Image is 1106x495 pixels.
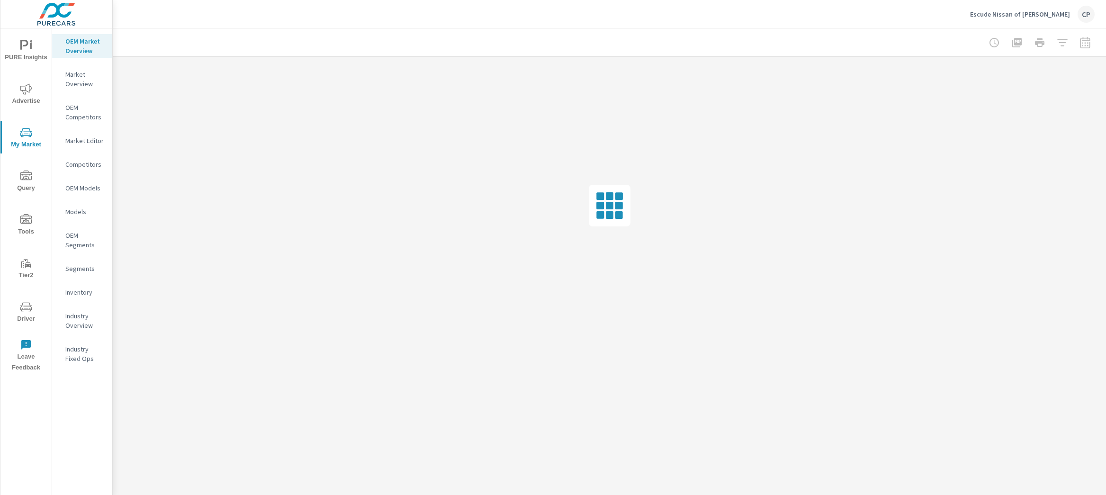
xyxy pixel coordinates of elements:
[3,258,49,281] span: Tier2
[52,261,112,276] div: Segments
[52,157,112,171] div: Competitors
[3,339,49,373] span: Leave Feedback
[65,288,105,297] p: Inventory
[3,83,49,107] span: Advertise
[0,28,52,377] div: nav menu
[3,40,49,63] span: PURE Insights
[65,264,105,273] p: Segments
[65,183,105,193] p: OEM Models
[52,134,112,148] div: Market Editor
[52,205,112,219] div: Models
[65,311,105,330] p: Industry Overview
[52,285,112,299] div: Inventory
[1078,6,1095,23] div: CP
[3,214,49,237] span: Tools
[52,100,112,124] div: OEM Competitors
[52,228,112,252] div: OEM Segments
[65,103,105,122] p: OEM Competitors
[52,181,112,195] div: OEM Models
[65,160,105,169] p: Competitors
[52,67,112,91] div: Market Overview
[52,342,112,366] div: Industry Fixed Ops
[65,136,105,145] p: Market Editor
[970,10,1070,18] p: Escude Nissan of [PERSON_NAME]
[65,36,105,55] p: OEM Market Overview
[3,171,49,194] span: Query
[65,207,105,216] p: Models
[52,34,112,58] div: OEM Market Overview
[65,70,105,89] p: Market Overview
[3,127,49,150] span: My Market
[65,231,105,250] p: OEM Segments
[65,344,105,363] p: Industry Fixed Ops
[3,301,49,324] span: Driver
[52,309,112,333] div: Industry Overview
